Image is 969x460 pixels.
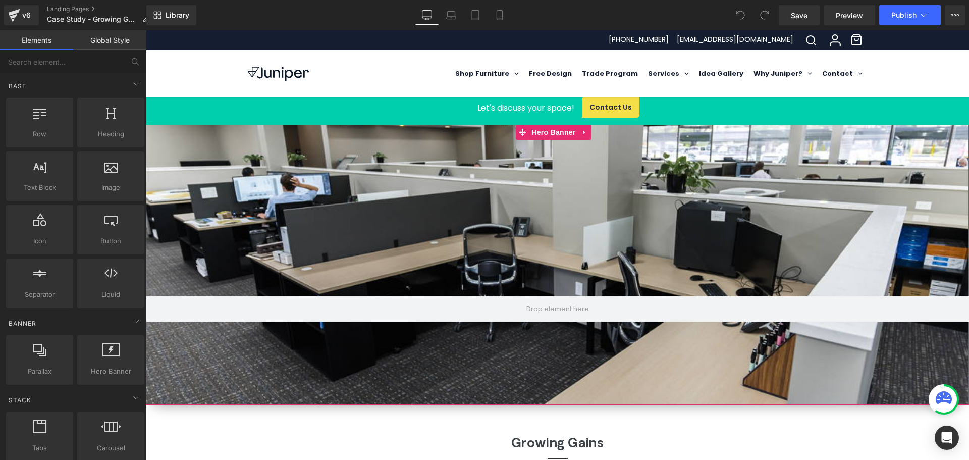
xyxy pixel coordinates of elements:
[891,11,917,19] span: Publish
[791,10,807,21] span: Save
[80,289,141,300] span: Liquid
[553,36,598,51] span: Idea Gallery
[311,72,428,84] p: Let's discuss your space!
[730,5,750,25] button: Undo
[304,28,378,59] a: Shop Furniture
[671,28,722,59] a: Contact
[836,10,863,21] span: Preview
[20,9,33,22] div: v6
[439,5,463,25] a: Laptop
[80,236,141,246] span: Button
[9,182,70,193] span: Text Block
[463,5,488,25] a: Tablet
[608,36,657,51] span: Why Juniper?
[309,36,363,51] span: Shop Furniture
[146,5,196,25] a: New Library
[73,30,146,50] a: Global Style
[47,15,138,23] span: Case Study - Growing Gains
[415,5,439,25] a: Desktop
[9,289,70,300] span: Separator
[4,5,39,25] a: v6
[80,366,141,377] span: Hero Banner
[8,81,27,91] span: Base
[431,28,497,59] a: Trade Program
[9,366,70,377] span: Parallax
[9,236,70,246] span: Icon
[9,129,70,139] span: Row
[47,5,157,13] a: Landing Pages
[109,404,715,424] h2: Growing Gains
[436,36,492,51] span: Trade Program
[8,319,37,328] span: Banner
[9,443,70,453] span: Tabs
[676,36,707,51] span: Contact
[383,36,426,51] span: Free Design
[497,28,548,59] a: Services
[945,5,965,25] button: More
[755,5,775,25] button: Redo
[8,395,32,405] span: Stack
[433,94,446,110] a: Expand / Collapse
[548,28,603,59] a: Idea Gallery
[80,129,141,139] span: Heading
[166,11,189,20] span: Library
[378,28,431,59] a: Free Design
[383,94,432,110] span: Hero Banner
[444,72,486,82] span: Contact Us
[824,5,875,25] a: Preview
[488,5,512,25] a: Mobile
[80,443,141,453] span: Carousel
[502,36,533,51] span: Services
[80,182,141,193] span: Image
[879,5,941,25] button: Publish
[436,67,494,87] a: Contact Us
[603,28,671,59] a: Why Juniper?
[935,426,959,450] div: Open Intercom Messenger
